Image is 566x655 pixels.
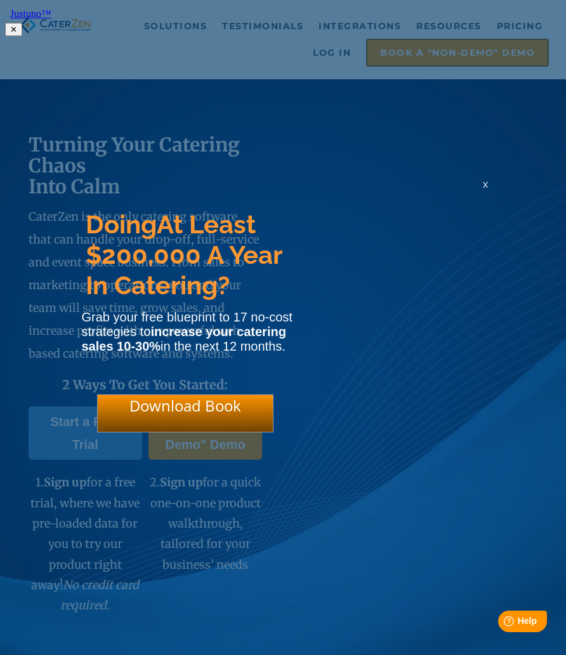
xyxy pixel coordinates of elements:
span: Grab your free blueprint to 17 no-cost strategies to in the next 12 months. [82,310,293,353]
div: Download Book [97,394,273,432]
span: At Least $200,000 A Year In Catering? [86,209,282,300]
div: x [475,178,496,204]
button: ✕ [5,23,22,36]
strong: increase your catering sales 10-30% [82,325,286,353]
iframe: Help widget launcher [453,606,552,641]
span: Download Book [129,395,241,416]
span: Doing [86,209,157,239]
span: x [483,178,488,190]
